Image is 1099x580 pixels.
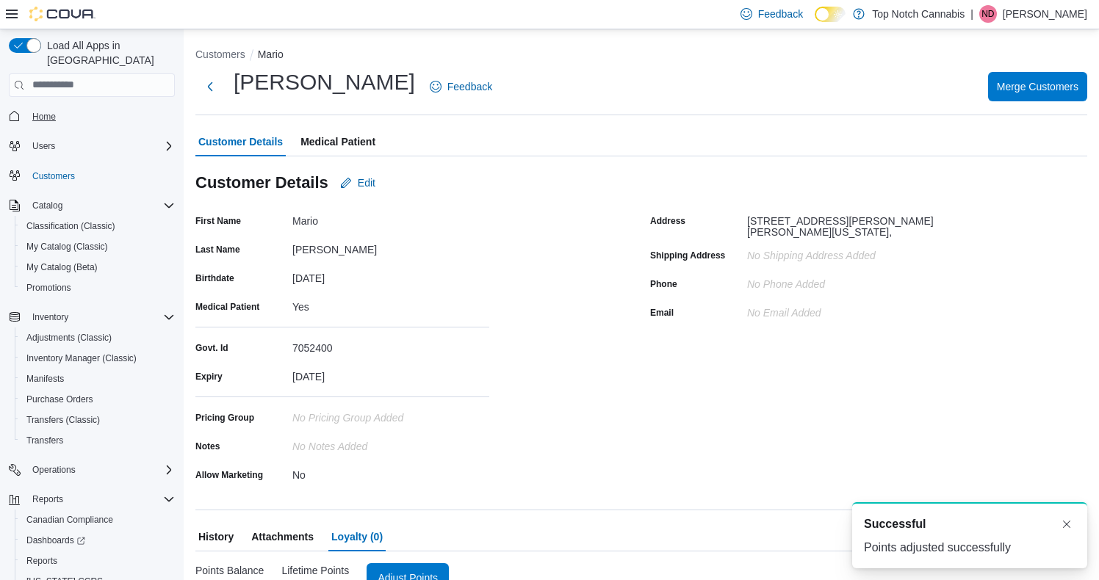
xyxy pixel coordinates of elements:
button: Inventory Manager (Classic) [15,348,181,369]
span: Transfers [21,432,175,449]
div: [STREET_ADDRESS][PERSON_NAME][PERSON_NAME][US_STATE], [747,209,944,239]
span: Attachments [251,522,314,551]
button: Transfers [15,430,181,451]
span: Customers [32,170,75,182]
span: Purchase Orders [21,391,175,408]
span: Inventory Manager (Classic) [21,349,175,367]
a: Home [26,108,62,126]
a: My Catalog (Beta) [21,258,104,276]
button: Reports [3,489,181,510]
label: Last Name [195,244,240,255]
button: Edit [334,168,381,197]
a: Promotions [21,279,77,297]
button: Dismiss toast [1058,515,1075,533]
span: Reports [26,490,175,508]
p: [PERSON_NAME] [1003,5,1087,23]
button: Customers [195,48,245,60]
div: [PERSON_NAME] [292,238,489,255]
p: Points Balance [195,563,264,578]
button: Reports [15,551,181,571]
span: Catalog [26,197,175,214]
button: Mario [258,48,284,60]
div: No [292,463,489,481]
label: Pricing Group [195,412,254,424]
span: Customer Details [198,127,283,156]
div: 7052400 [292,336,489,354]
span: My Catalog (Classic) [21,238,175,255]
button: Classification (Classic) [15,216,181,236]
button: Promotions [15,278,181,298]
button: Users [26,137,61,155]
span: Catalog [32,200,62,211]
span: Classification (Classic) [21,217,175,235]
span: Transfers [26,435,63,446]
a: Dashboards [21,532,91,549]
p: | [970,5,973,23]
label: Allow Marketing [195,469,263,481]
span: Adjustments (Classic) [21,329,175,347]
button: Catalog [3,195,181,216]
label: Govt. Id [195,342,228,354]
a: Manifests [21,370,70,388]
span: Merge Customers [997,79,1078,94]
span: Edit [358,175,375,190]
div: No Phone added [747,272,825,290]
a: Transfers [21,432,69,449]
div: No Shipping Address added [747,244,944,261]
span: Home [32,111,56,123]
label: Shipping Address [650,250,725,261]
label: Address [650,215,685,227]
label: Phone [650,278,677,290]
h3: Customer Details [195,174,328,192]
span: Adjustments (Classic) [26,332,112,344]
span: Inventory Manager (Classic) [26,352,137,364]
span: Dashboards [26,534,85,546]
span: Manifests [26,373,64,385]
label: Expiry [195,371,223,383]
span: Load All Apps in [GEOGRAPHIC_DATA] [41,38,175,68]
button: Next [195,72,225,101]
button: Purchase Orders [15,389,181,410]
span: Operations [26,461,175,479]
span: Canadian Compliance [21,511,175,529]
span: My Catalog (Classic) [26,241,108,253]
label: Email [650,307,674,319]
button: Customers [3,165,181,186]
span: Manifests [21,370,175,388]
a: Canadian Compliance [21,511,119,529]
span: ND [981,5,994,23]
div: No Pricing Group Added [292,406,489,424]
span: Successful [864,515,926,533]
label: Notes [195,441,220,452]
span: Classification (Classic) [26,220,115,232]
a: Dashboards [15,530,181,551]
span: Transfers (Classic) [21,411,175,429]
img: Cova [29,7,96,21]
button: Reports [26,490,69,508]
button: My Catalog (Beta) [15,257,181,278]
span: Purchase Orders [26,394,93,405]
div: Nick Duperry [979,5,997,23]
input: Dark Mode [815,7,846,22]
button: My Catalog (Classic) [15,236,181,257]
button: Operations [3,460,181,480]
div: Yes [292,295,489,313]
span: Inventory [26,308,175,326]
span: My Catalog (Beta) [26,261,98,273]
button: Merge Customers [988,72,1087,101]
a: Classification (Classic) [21,217,121,235]
a: Inventory Manager (Classic) [21,349,143,367]
button: Adjustments (Classic) [15,327,181,348]
span: My Catalog (Beta) [21,258,175,276]
span: Users [32,140,55,152]
a: Reports [21,552,63,570]
div: [DATE] [292,267,489,284]
span: Transfers (Classic) [26,414,100,426]
span: Medical Patient [300,127,375,156]
button: Inventory [3,307,181,327]
h1: [PERSON_NAME] [234,68,415,97]
button: Transfers (Classic) [15,410,181,430]
nav: An example of EuiBreadcrumbs [195,47,1087,65]
button: Catalog [26,197,68,214]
